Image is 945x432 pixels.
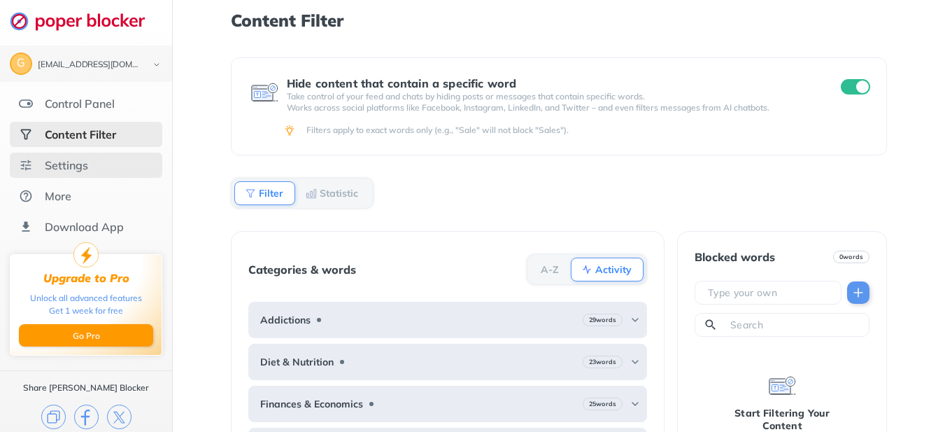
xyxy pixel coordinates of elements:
div: Get 1 week for free [49,305,123,317]
button: Go Pro [19,324,153,347]
img: facebook.svg [74,405,99,429]
div: Upgrade to Pro [43,272,129,285]
div: More [45,189,71,203]
img: Filter [245,188,256,199]
div: Content Filter [45,127,116,141]
div: Settings [45,158,88,172]
img: Activity [581,264,592,275]
div: Download App [45,220,124,234]
div: Share [PERSON_NAME] Blocker [23,382,149,393]
img: social-selected.svg [19,127,33,141]
h1: Content Filter [231,11,887,29]
b: 23 words [589,357,616,367]
b: 0 words [839,252,863,262]
b: 25 words [589,399,616,409]
img: x.svg [107,405,132,429]
img: copy.svg [41,405,66,429]
img: chevron-bottom-black.svg [148,57,165,72]
p: Works across social platforms like Facebook, Instagram, LinkedIn, and Twitter – and even filters ... [287,102,816,113]
img: upgrade-to-pro.svg [73,242,99,267]
div: Control Panel [45,97,115,111]
img: features.svg [19,97,33,111]
b: Diet & Nutrition [260,356,334,368]
img: logo-webpage.svg [10,11,160,31]
img: download-app.svg [19,220,33,234]
b: Filter [259,189,283,197]
b: Activity [595,265,632,274]
div: glennoverman971@gmail.com [38,60,141,70]
b: Statistic [320,189,358,197]
input: Search [729,318,863,332]
p: Take control of your feed and chats by hiding posts or messages that contain specific words. [287,91,816,102]
img: about.svg [19,189,33,203]
div: Unlock all advanced features [30,292,142,305]
div: Categories & words [248,263,356,276]
b: A-Z [541,265,559,274]
div: Start Filtering Your Content [717,407,847,432]
b: Addictions [260,314,311,326]
img: Statistic [306,188,317,199]
b: Finances & Economics [260,398,363,410]
div: Filters apply to exact words only (e.g., "Sale" will not block "Sales"). [306,125,867,136]
b: 29 words [589,315,616,325]
div: Blocked words [695,251,775,263]
img: settings.svg [19,158,33,172]
div: Hide content that contain a specific word [287,77,816,90]
input: Type your own [706,286,835,300]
